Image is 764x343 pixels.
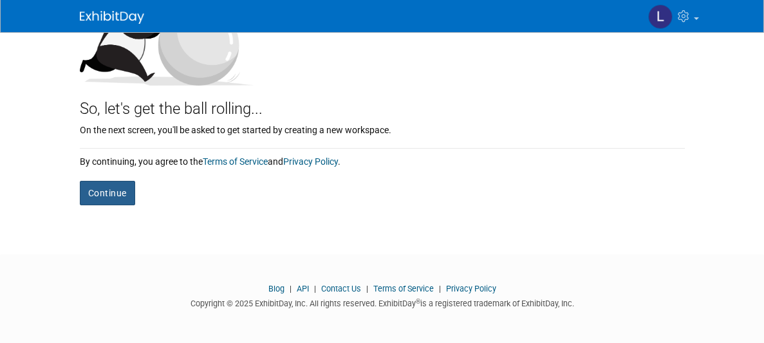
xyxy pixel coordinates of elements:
[363,284,371,293] span: |
[297,284,309,293] a: API
[268,284,284,293] a: Blog
[416,298,420,305] sup: ®
[648,5,673,29] img: Levi Taylor
[311,284,319,293] span: |
[373,284,434,293] a: Terms of Service
[446,284,496,293] a: Privacy Policy
[436,284,444,293] span: |
[80,86,685,120] div: So, let's get the ball rolling...
[80,120,685,136] div: On the next screen, you'll be asked to get started by creating a new workspace.
[80,11,144,24] img: ExhibitDay
[80,149,685,168] div: By continuing, you agree to the and .
[283,156,338,167] a: Privacy Policy
[203,156,268,167] a: Terms of Service
[80,181,135,205] button: Continue
[321,284,361,293] a: Contact Us
[286,284,295,293] span: |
